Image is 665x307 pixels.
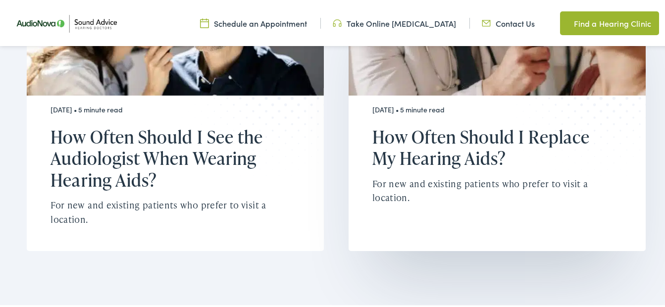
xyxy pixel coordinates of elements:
[333,16,456,27] a: Take Online [MEDICAL_DATA]
[200,16,209,27] img: Calendar icon in a unique green color, symbolizing scheduling or date-related features.
[372,175,610,204] p: For new and existing patients who prefer to visit a location.
[482,16,491,27] img: Icon representing mail communication in a unique green color, indicative of contact or communicat...
[372,125,610,167] h2: How Often Should I Replace My Hearing Aids?
[482,16,535,27] a: Contact Us
[51,104,288,112] div: [DATE] • 5 minute read
[51,197,288,225] p: For new and existing patients who prefer to visit a location.
[560,16,569,28] img: Map pin icon in a unique green color, indicating location-related features or services.
[333,16,342,27] img: Headphone icon in a unique green color, suggesting audio-related services or features.
[372,104,610,112] div: [DATE] • 5 minute read
[200,16,307,27] a: Schedule an Appointment
[560,10,659,34] a: Find a Hearing Clinic
[51,125,288,189] h2: How Often Should I See the Audiologist When Wearing Hearing Aids?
